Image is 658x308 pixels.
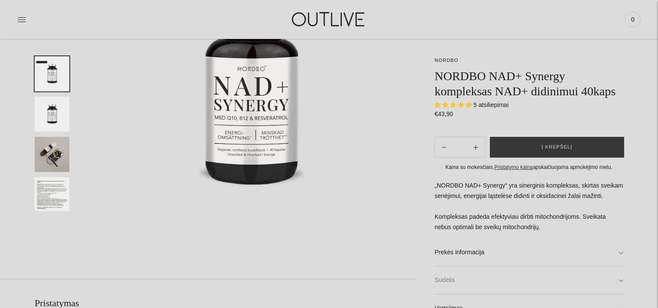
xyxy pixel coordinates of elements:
[473,101,509,108] span: 5 atsiliepimai
[627,13,639,26] span: 0
[434,239,623,266] a: Prekės informacija
[35,56,69,91] button: Translation missing: en.general.accessibility.image_thumbail
[434,101,473,108] span: 5.00 stars
[434,58,458,63] a: NORDBO
[434,110,453,117] span: €43,90
[435,137,453,158] button: Add product quantity
[490,137,624,158] button: Į krepšelį
[275,4,383,34] img: OUTLIVE
[541,143,572,152] span: Į krepšelį
[35,137,69,172] button: Translation missing: en.general.accessibility.image_thumbail
[467,137,485,158] button: Subtract product quantity
[625,10,641,29] a: 0
[494,164,533,170] a: Pristatymo kaina
[434,163,623,172] div: Kaina su mokesčiais. apskaičiuojama apmokėjimo metu.
[434,181,623,233] p: „NORDBO NAD+ Synergy“ yra sinerginis kompleksas, skirtas sveikam senėjimui, energijai ląstelėse d...
[434,266,623,294] a: Sudėtis
[35,97,69,132] button: Translation missing: en.general.accessibility.image_thumbail
[434,68,623,99] h1: NORDBO NAD+ Synergy kompleksas NAD+ didinimui 40kaps
[453,141,466,154] input: Product quantity
[35,177,69,212] button: Translation missing: en.general.accessibility.image_thumbail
